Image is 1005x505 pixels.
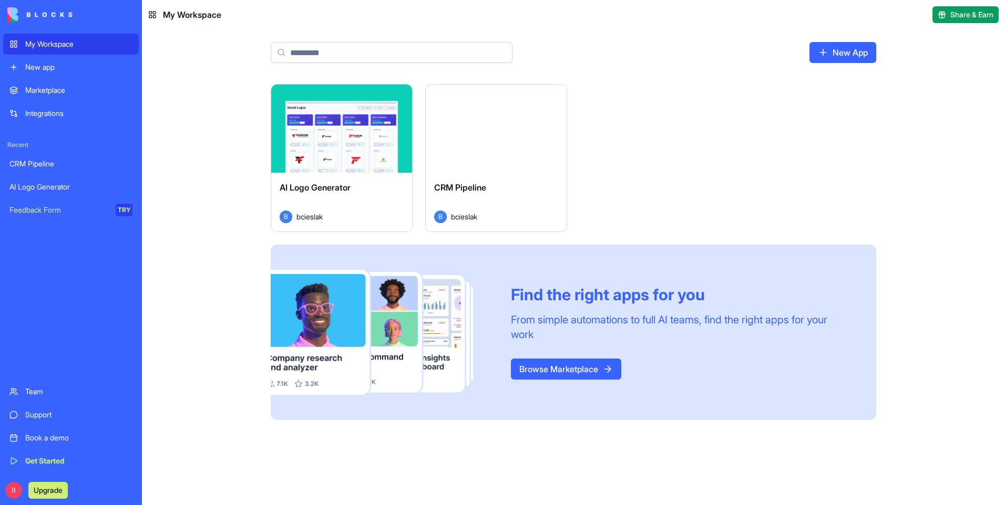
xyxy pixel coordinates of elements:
span: B [434,211,447,223]
a: Upgrade [28,485,68,495]
div: New app [25,62,132,72]
img: logo [7,7,73,22]
span: bcieslak [296,211,323,222]
span: Recent [3,141,139,149]
a: Support [3,404,139,425]
div: My Workspace [25,39,132,49]
div: Find the right apps for you [511,285,851,304]
div: Book a demo [25,433,132,443]
a: Book a demo [3,427,139,448]
img: Frame_181_egmpey.png [271,270,494,395]
a: CRM Pipeline [3,153,139,174]
a: AI Logo GeneratorBbcieslak [271,84,413,232]
button: Upgrade [28,482,68,499]
div: From simple automations to full AI teams, find the right apps for your work [511,312,851,342]
span: My Workspace [163,8,221,21]
a: My Workspace [3,34,139,55]
span: Share & Earn [950,9,993,20]
div: TRY [116,204,132,216]
div: Get Started [25,456,132,466]
a: Team [3,381,139,402]
span: B [5,482,22,499]
a: Integrations [3,103,139,124]
div: Feedback Form [9,205,108,215]
div: Support [25,409,132,420]
a: Browse Marketplace [511,359,621,380]
a: AI Logo Generator [3,176,139,197]
a: Marketplace [3,80,139,101]
a: New App [809,42,876,63]
a: Get Started [3,450,139,471]
div: Integrations [25,108,132,119]
span: B [280,211,292,223]
div: AI Logo Generator [9,182,132,192]
button: Share & Earn [932,6,999,23]
a: New app [3,57,139,78]
div: CRM Pipeline [9,159,132,169]
span: CRM Pipeline [434,182,486,193]
a: CRM PipelineBbcieslak [425,84,567,232]
span: bcieslak [451,211,477,222]
span: AI Logo Generator [280,182,351,193]
div: Team [25,386,132,397]
div: Marketplace [25,85,132,96]
a: Feedback FormTRY [3,199,139,220]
